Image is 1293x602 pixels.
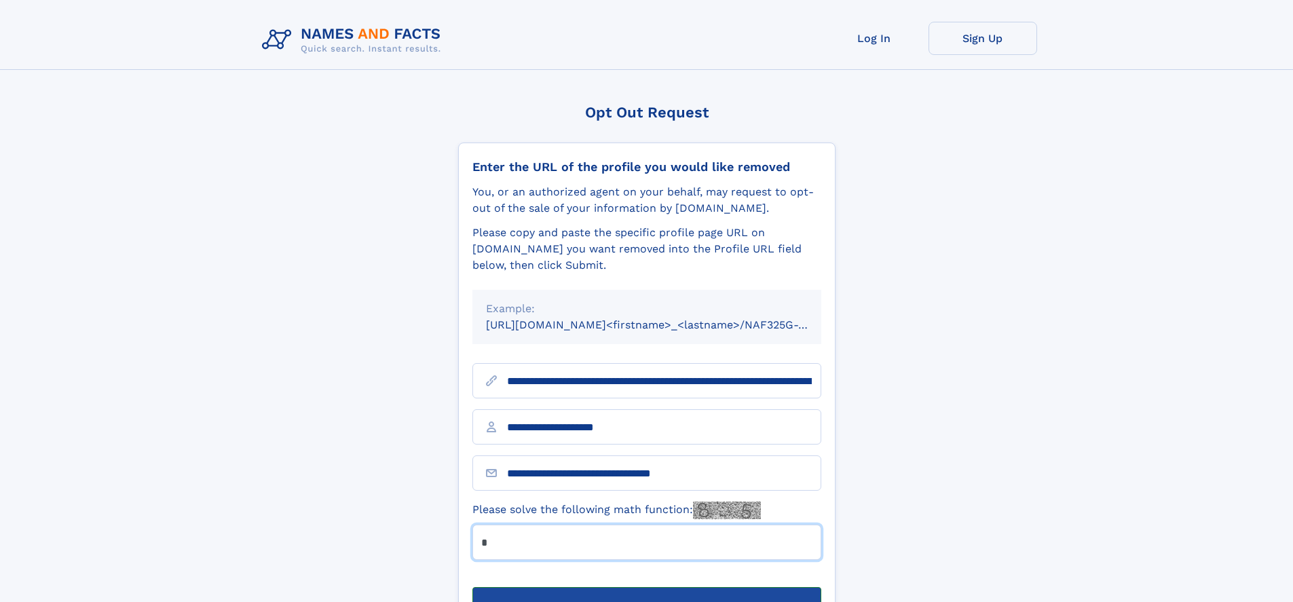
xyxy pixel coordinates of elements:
[472,184,821,217] div: You, or an authorized agent on your behalf, may request to opt-out of the sale of your informatio...
[472,502,761,519] label: Please solve the following math function:
[486,301,808,317] div: Example:
[486,318,847,331] small: [URL][DOMAIN_NAME]<firstname>_<lastname>/NAF325G-xxxxxxxx
[820,22,929,55] a: Log In
[458,104,836,121] div: Opt Out Request
[929,22,1037,55] a: Sign Up
[257,22,452,58] img: Logo Names and Facts
[472,225,821,274] div: Please copy and paste the specific profile page URL on [DOMAIN_NAME] you want removed into the Pr...
[472,159,821,174] div: Enter the URL of the profile you would like removed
